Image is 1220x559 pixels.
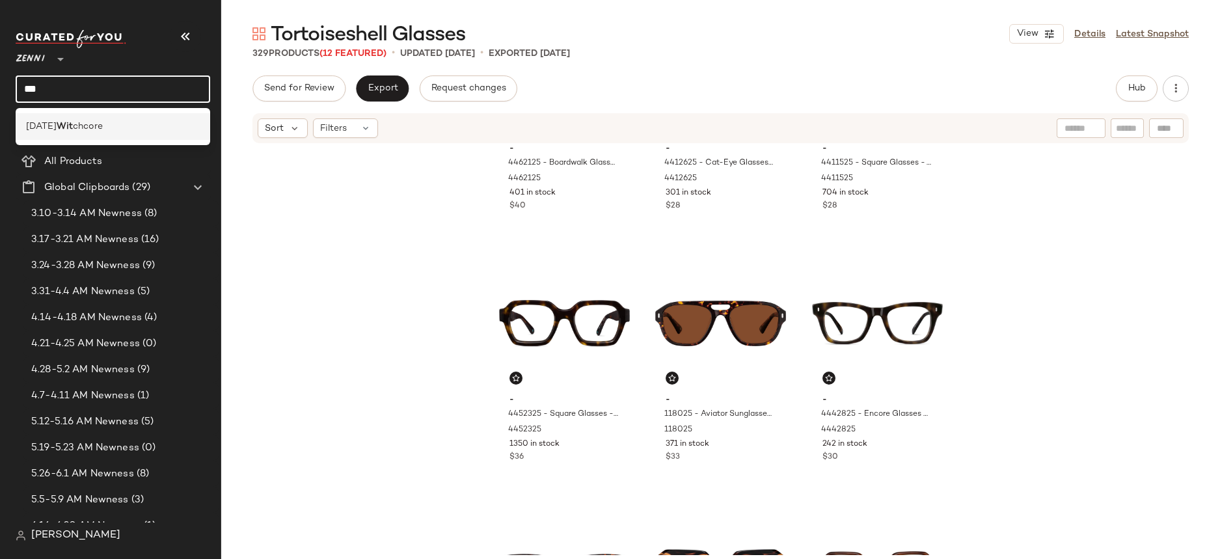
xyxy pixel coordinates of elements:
[822,439,867,450] span: 242 in stock
[135,284,150,299] span: (5)
[271,22,465,48] span: Tortoiseshell Glasses
[509,143,619,155] span: -
[31,467,134,482] span: 5.26-6.1 AM Newness
[1116,75,1158,102] button: Hub
[367,83,398,94] span: Export
[512,374,520,382] img: svg%3e
[508,409,618,420] span: 4452325 - Square Glasses - Tortoiseshell - Acetate
[31,336,140,351] span: 4.21-4.25 AM Newness
[142,206,157,221] span: (8)
[822,187,869,199] span: 704 in stock
[420,75,517,102] button: Request changes
[31,258,140,273] span: 3.24-3.28 AM Newness
[139,232,159,247] span: (16)
[31,519,141,534] span: 6.16-6.20 AM Newness
[319,49,386,59] span: (12 Featured)
[812,258,943,389] img: 4442825-eyeglasses-front-view.jpg
[140,258,155,273] span: (9)
[822,200,837,212] span: $28
[356,75,409,102] button: Export
[264,83,334,94] span: Send for Review
[509,200,526,212] span: $40
[508,157,618,169] span: 4462125 - Boardwalk Glasses - Tortoiseshell - Acetate
[31,310,142,325] span: 4.14-4.18 AM Newness
[139,441,156,456] span: (0)
[664,157,774,169] span: 4412625 - Cat-Eye Glasses - Tortoiseshell - Acetate
[44,180,129,195] span: Global Clipboards
[666,187,711,199] span: 301 in stock
[139,415,154,429] span: (5)
[666,452,680,463] span: $33
[664,424,692,436] span: 118025
[668,374,676,382] img: svg%3e
[252,27,265,40] img: svg%3e
[57,120,73,133] b: Wit
[480,46,483,61] span: •
[1128,83,1146,94] span: Hub
[508,173,541,185] span: 4462125
[822,143,932,155] span: -
[16,30,126,48] img: cfy_white_logo.C9jOOHJF.svg
[400,47,475,61] p: updated [DATE]
[509,187,556,199] span: 401 in stock
[666,200,680,212] span: $28
[252,49,269,59] span: 329
[392,46,395,61] span: •
[822,452,838,463] span: $30
[129,493,144,508] span: (3)
[821,173,853,185] span: 4411525
[1116,27,1189,41] a: Latest Snapshot
[821,424,856,436] span: 4442825
[1009,24,1064,44] button: View
[489,47,570,61] p: Exported [DATE]
[821,157,931,169] span: 4411525 - Square Glasses - Tortoiseshell - Acetate
[1016,29,1038,39] span: View
[666,394,776,406] span: -
[31,284,135,299] span: 3.31-4.4 AM Newness
[508,424,541,436] span: 4452325
[664,409,774,420] span: 118025 - Aviator Sunglasses - Tortoiseshell - Acetate
[655,258,786,389] img: 118025-sunglasses-front-view.jpg
[26,120,57,133] span: [DATE]
[265,122,284,135] span: Sort
[73,120,103,133] span: chcore
[16,530,26,541] img: svg%3e
[666,439,709,450] span: 371 in stock
[16,44,45,68] span: Zenni
[252,47,386,61] div: Products
[134,467,149,482] span: (8)
[1074,27,1105,41] a: Details
[252,75,346,102] button: Send for Review
[44,154,102,169] span: All Products
[320,122,347,135] span: Filters
[664,173,697,185] span: 4412625
[821,409,931,420] span: 4442825 - Encore Glasses - Tortoiseshell - Acetate
[129,180,150,195] span: (29)
[31,528,120,543] span: [PERSON_NAME]
[509,452,524,463] span: $36
[31,232,139,247] span: 3.17-3.21 AM Newness
[31,389,135,403] span: 4.7-4.11 AM Newness
[431,83,506,94] span: Request changes
[31,206,142,221] span: 3.10-3.14 AM Newness
[31,441,139,456] span: 5.19-5.23 AM Newness
[142,310,157,325] span: (4)
[135,389,149,403] span: (1)
[499,258,630,389] img: 4452325-eyeglasses-front-view.jpg
[31,415,139,429] span: 5.12-5.16 AM Newness
[666,143,776,155] span: -
[140,336,156,351] span: (0)
[822,394,932,406] span: -
[141,519,156,534] span: (1)
[825,374,833,382] img: svg%3e
[509,394,619,406] span: -
[31,493,129,508] span: 5.5-5.9 AM Newness
[31,362,135,377] span: 4.28-5.2 AM Newness
[509,439,560,450] span: 1350 in stock
[135,362,150,377] span: (9)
